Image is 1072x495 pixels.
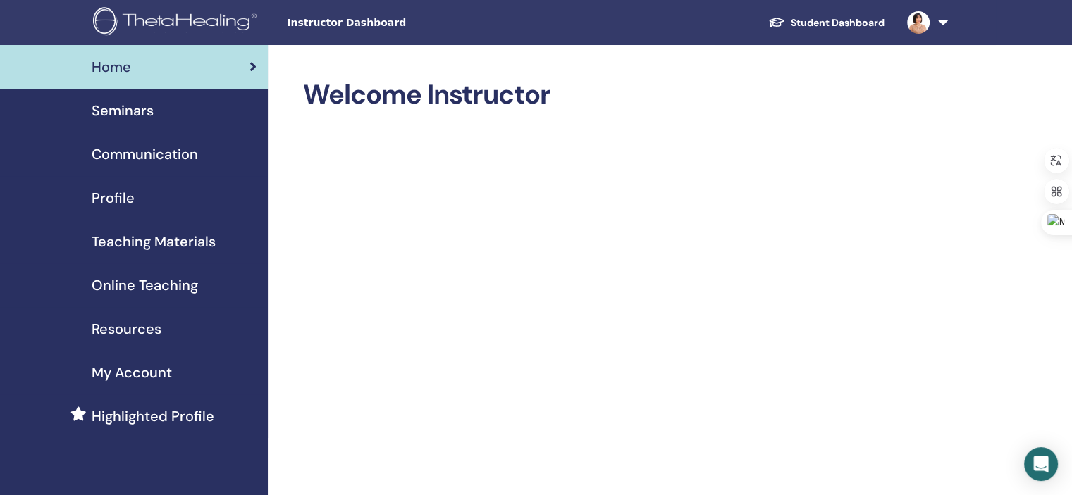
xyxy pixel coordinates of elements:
img: graduation-cap-white.svg [768,16,785,28]
span: Home [92,56,131,77]
span: Seminars [92,100,154,121]
img: logo.png [93,7,261,39]
span: Communication [92,144,198,165]
span: My Account [92,362,172,383]
span: Instructor Dashboard [287,15,498,30]
span: Highlighted Profile [92,406,214,427]
span: Teaching Materials [92,231,216,252]
span: Resources [92,318,161,339]
a: Student Dashboard [757,10,896,36]
span: Online Teaching [92,275,198,296]
span: Profile [92,187,135,208]
h2: Welcome Instructor [303,79,945,111]
img: default.jpg [907,11,930,34]
div: Open Intercom Messenger [1024,447,1058,481]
